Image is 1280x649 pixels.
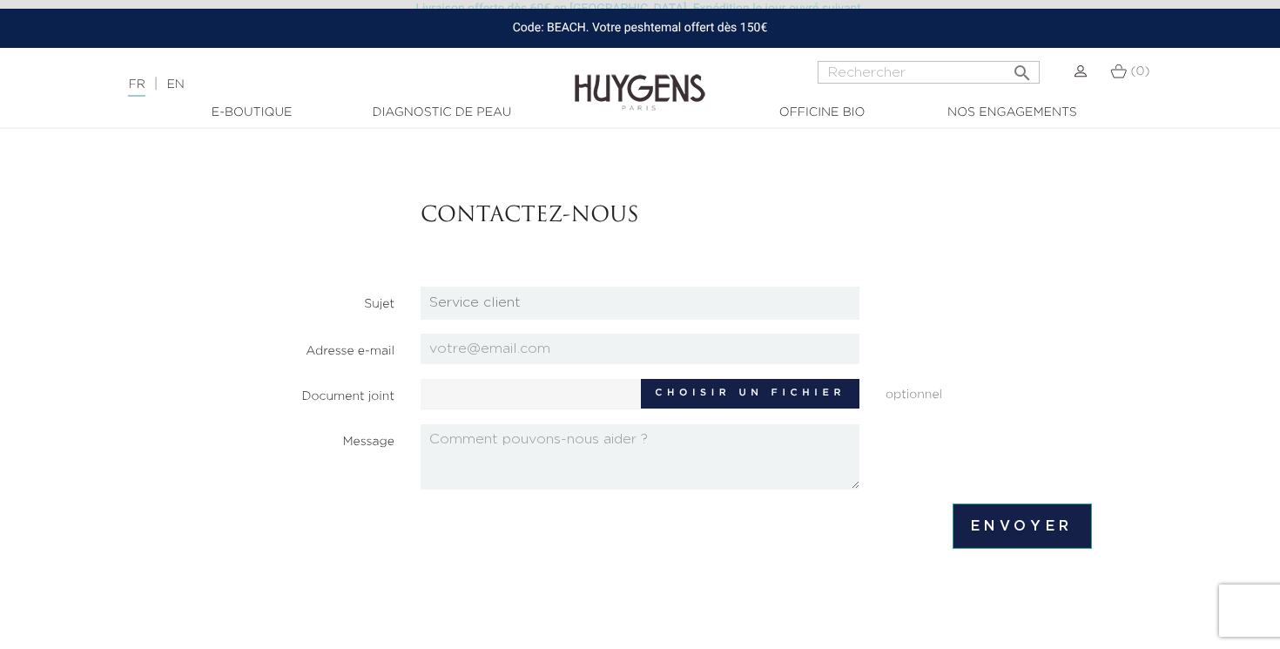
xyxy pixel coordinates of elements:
[735,104,909,122] a: Officine Bio
[1130,65,1149,78] span: (0)
[818,61,1040,84] input: Rechercher
[575,46,705,113] img: Huygens
[925,104,1099,122] a: Nos engagements
[119,74,520,95] div: |
[175,287,408,314] label: Sujet
[175,334,408,361] label: Adresse e-mail
[165,104,339,122] a: E-Boutique
[953,504,1092,549] input: Envoyer
[1012,57,1033,78] i: 
[421,334,859,364] input: votre@email.com
[166,78,184,91] a: EN
[175,424,408,451] label: Message
[421,204,1092,229] h3: Contactez-nous
[128,78,145,97] a: FR
[1007,56,1038,79] button: 
[354,104,529,122] a: Diagnostic de peau
[872,379,1105,404] span: optionnel
[175,379,408,406] label: Document joint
